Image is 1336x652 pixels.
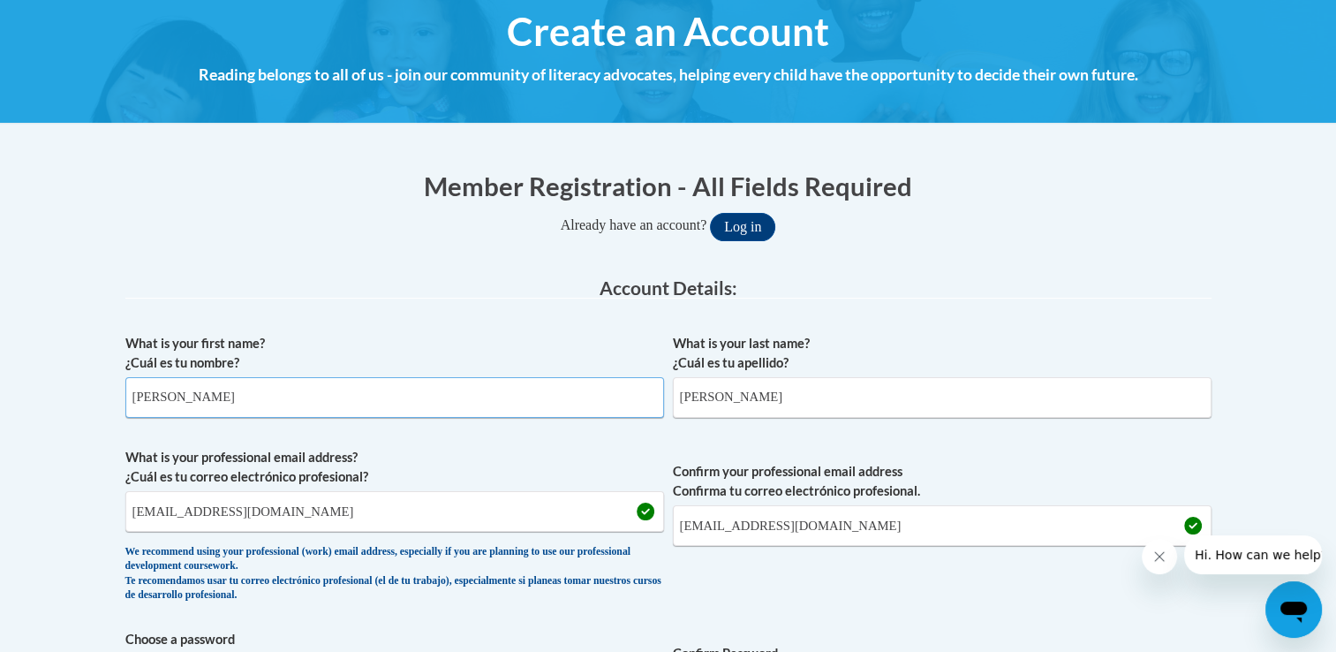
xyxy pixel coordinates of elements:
label: Confirm your professional email address Confirma tu correo electrónico profesional. [673,462,1211,501]
input: Metadata input [125,377,664,418]
iframe: Message from company [1184,535,1322,574]
h4: Reading belongs to all of us - join our community of literacy advocates, helping every child have... [125,64,1211,87]
span: Hi. How can we help? [11,12,143,27]
h1: Member Registration - All Fields Required [125,168,1211,204]
input: Metadata input [125,491,664,532]
button: Log in [710,213,775,241]
span: Create an Account [507,8,829,55]
label: What is your professional email address? ¿Cuál es tu correo electrónico profesional? [125,448,664,487]
iframe: Close message [1142,539,1177,574]
div: We recommend using your professional (work) email address, especially if you are planning to use ... [125,545,664,603]
label: What is your last name? ¿Cuál es tu apellido? [673,334,1211,373]
label: What is your first name? ¿Cuál es tu nombre? [125,334,664,373]
iframe: Button to launch messaging window [1265,581,1322,638]
span: Already have an account? [561,217,707,232]
span: Account Details: [600,277,737,299]
input: Required [673,505,1211,546]
input: Metadata input [673,377,1211,418]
